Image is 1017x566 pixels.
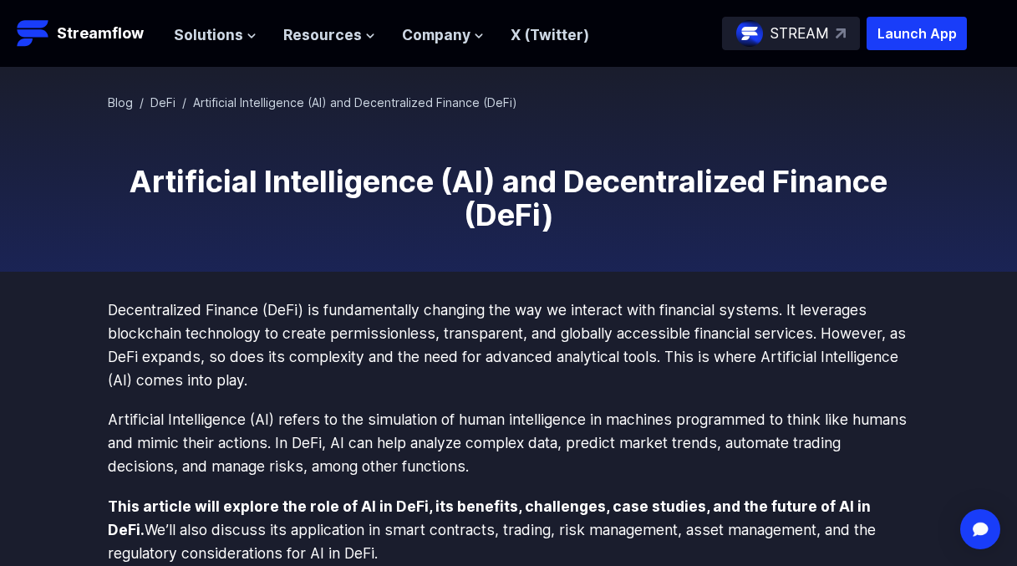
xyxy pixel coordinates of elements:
[736,20,763,47] img: streamflow-logo-circle.png
[108,495,910,565] p: We’ll also discuss its application in smart contracts, trading, risk management, asset management...
[770,22,829,45] p: STREAM
[108,298,910,391] p: Decentralized Finance (DeFi) is fundamentally changing the way we interact with financial systems...
[17,17,50,50] img: Streamflow Logo
[283,23,362,47] span: Resources
[140,95,144,110] span: /
[402,23,484,47] button: Company
[108,165,910,232] h1: Artificial Intelligence (AI) and Decentralized Finance (DeFi)
[511,26,589,43] a: X (Twitter)
[174,23,257,47] button: Solutions
[960,509,1000,549] div: Open Intercom Messenger
[108,95,133,110] a: Blog
[182,95,186,110] span: /
[108,497,871,538] strong: This article will explore the role of AI in DeFi, its benefits, challenges, case studies, and the...
[193,95,517,110] span: Artificial Intelligence (AI) and Decentralized Finance (DeFi)
[836,28,846,38] img: top-right-arrow.svg
[867,17,967,50] button: Launch App
[722,17,860,50] a: STREAM
[150,95,175,110] a: DeFi
[402,23,470,47] span: Company
[108,408,910,478] p: Artificial Intelligence (AI) refers to the simulation of human intelligence in machines programme...
[57,22,144,45] p: Streamflow
[174,23,243,47] span: Solutions
[283,23,375,47] button: Resources
[17,17,157,50] a: Streamflow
